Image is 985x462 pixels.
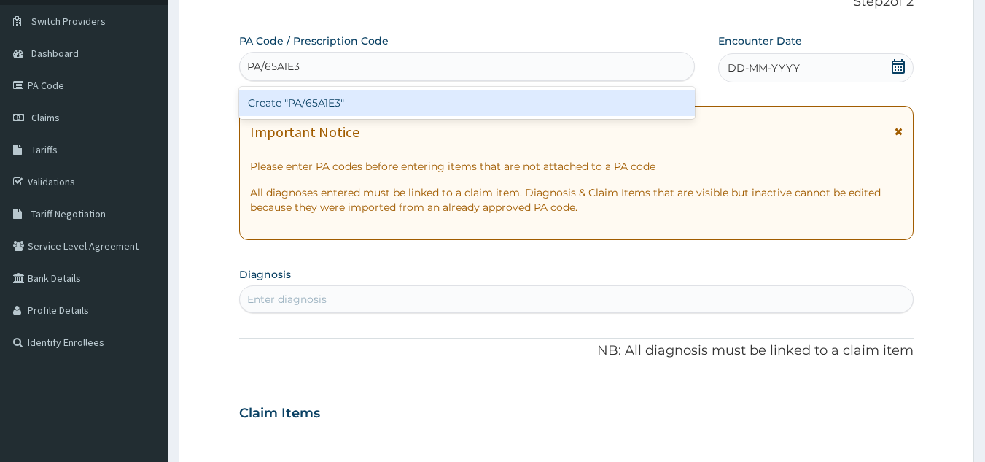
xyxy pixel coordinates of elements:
p: All diagnoses entered must be linked to a claim item. Diagnosis & Claim Items that are visible bu... [250,185,903,215]
h3: Claim Items [239,406,320,422]
label: PA Code / Prescription Code [239,34,389,48]
span: Tariffs [31,143,58,156]
span: Switch Providers [31,15,106,28]
div: Enter diagnosis [247,292,327,307]
span: Tariff Negotiation [31,207,106,220]
div: Create "PA/65A1E3" [239,90,696,116]
span: Dashboard [31,47,79,60]
h1: Important Notice [250,124,359,140]
p: Please enter PA codes before entering items that are not attached to a PA code [250,159,903,174]
label: Diagnosis [239,267,291,282]
span: DD-MM-YYYY [728,61,800,75]
label: Encounter Date [718,34,802,48]
p: NB: All diagnosis must be linked to a claim item [239,342,914,361]
span: Claims [31,111,60,124]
